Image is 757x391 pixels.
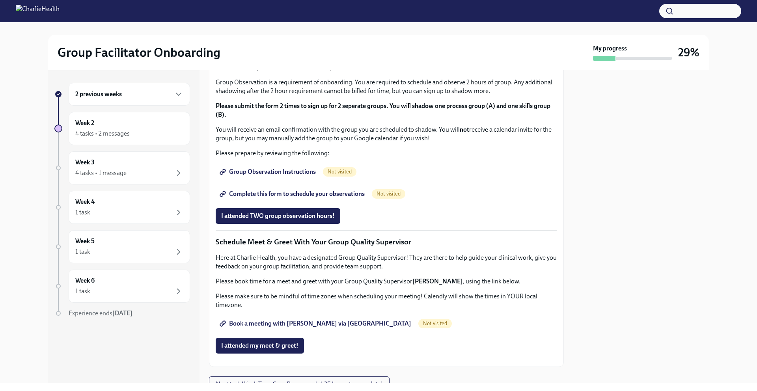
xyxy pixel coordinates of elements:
strong: My progress [593,44,627,53]
a: Week 34 tasks • 1 message [54,151,190,184]
p: Please prepare by reviewing the following: [216,149,557,158]
h6: 2 previous weeks [75,90,122,99]
span: Group Observation Instructions [221,168,316,176]
a: Complete this form to schedule your observations [216,186,370,202]
span: Not visited [372,191,405,197]
button: I attended TWO group observation hours! [216,208,340,224]
a: Book a meeting with [PERSON_NAME] via [GEOGRAPHIC_DATA] [216,316,417,331]
img: CharlieHealth [16,5,60,17]
h6: Week 3 [75,158,95,167]
h6: Week 4 [75,197,95,206]
div: 4 tasks • 1 message [75,169,127,177]
span: Next task : Week Two: Core Processes (~1.25 hours to complete) [216,380,383,388]
strong: [PERSON_NAME] [412,277,463,285]
div: 1 task [75,287,90,296]
a: Week 61 task [54,270,190,303]
span: I attended my meet & greet! [221,342,298,350]
div: 1 task [75,248,90,256]
strong: Please submit the form 2 times to sign up for 2 seperate groups. You will shadow one process grou... [216,102,550,118]
button: I attended my meet & greet! [216,338,304,354]
span: I attended TWO group observation hours! [221,212,335,220]
a: Group Observation Instructions [216,164,321,180]
h6: Week 6 [75,276,95,285]
h3: 29% [678,45,699,60]
p: Please make sure to be mindful of time zones when scheduling your meeting! Calendly will show the... [216,292,557,309]
span: Book a meeting with [PERSON_NAME] via [GEOGRAPHIC_DATA] [221,320,411,328]
h2: Group Facilitator Onboarding [58,45,220,60]
span: Complete this form to schedule your observations [221,190,365,198]
p: Please book time for a meet and greet with your Group Quality Supervisor , using the link below. [216,277,557,286]
span: Not visited [323,169,356,175]
p: Schedule Meet & Greet With Your Group Quality Supervisor [216,237,557,247]
em: if you have not completed the HIPAA training yet, please return to the "Essential Compliance Task... [216,55,539,71]
h6: Week 2 [75,119,94,127]
p: Group Observation is a requirement of onboarding. You are required to schedule and observe 2 hour... [216,78,557,95]
a: Week 41 task [54,191,190,224]
a: Week 24 tasks • 2 messages [54,112,190,145]
h6: Week 5 [75,237,95,246]
div: 4 tasks • 2 messages [75,129,130,138]
div: 2 previous weeks [69,83,190,106]
strong: [DATE] [112,309,132,317]
strong: not [460,126,469,133]
span: Experience ends [69,309,132,317]
span: Not visited [418,320,452,326]
p: Here at Charlie Health, you have a designated Group Quality Supervisor! They are there to help gu... [216,253,557,271]
a: Week 51 task [54,230,190,263]
div: 1 task [75,208,90,217]
p: You will receive an email confirmation with the group you are scheduled to shadow. You will recei... [216,125,557,143]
